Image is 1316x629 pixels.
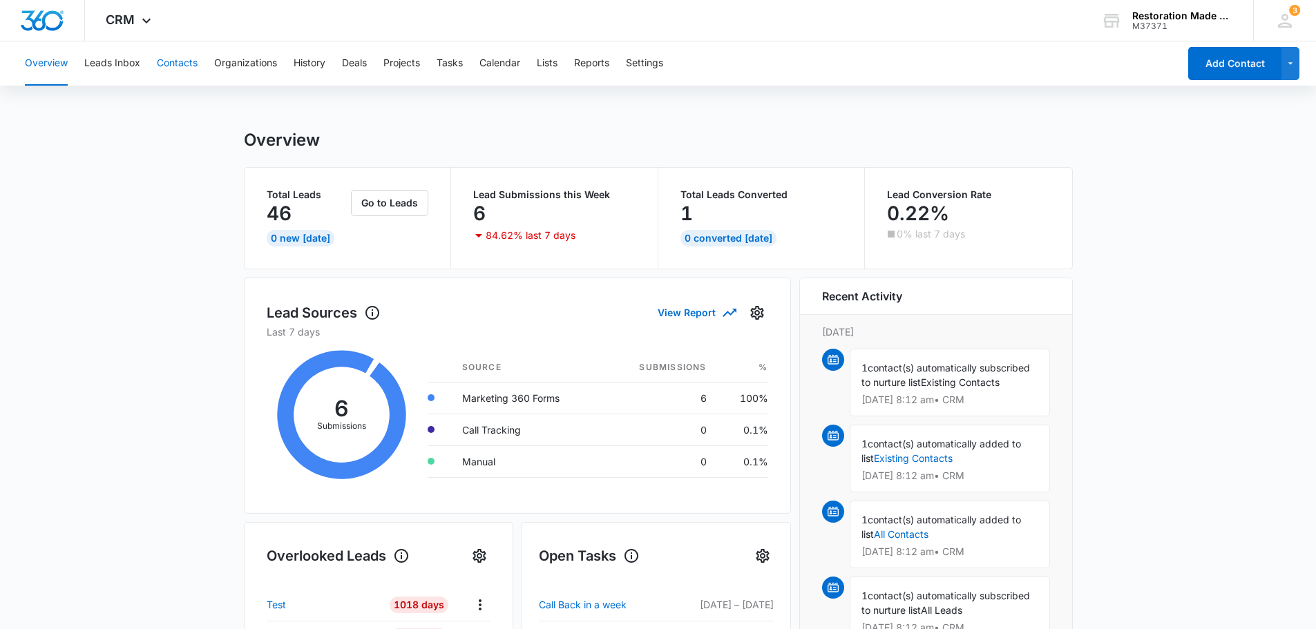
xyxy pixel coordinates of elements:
[861,438,1021,464] span: contact(s) automatically added to list
[537,41,557,86] button: Lists
[1289,5,1300,16] span: 3
[267,302,381,323] h1: Lead Sources
[604,445,718,477] td: 0
[680,190,843,200] p: Total Leads Converted
[267,202,292,224] p: 46
[383,41,420,86] button: Projects
[680,202,693,224] p: 1
[1188,47,1281,80] button: Add Contact
[479,41,520,86] button: Calendar
[157,41,198,86] button: Contacts
[680,230,776,246] div: 0 Converted [DATE]
[861,395,1038,405] p: [DATE] 8:12 am • CRM
[267,597,378,612] a: Test
[267,190,349,200] p: Total Leads
[486,231,575,240] p: 84.62% last 7 days
[861,514,1021,540] span: contact(s) automatically added to list
[214,41,277,86] button: Organizations
[861,590,868,601] span: 1
[25,41,68,86] button: Overview
[861,362,1030,388] span: contact(s) automatically subscribed to nurture list
[451,353,604,383] th: Source
[351,190,428,216] button: Go to Leads
[718,445,768,477] td: 0.1%
[473,190,636,200] p: Lead Submissions this Week
[718,353,768,383] th: %
[267,325,768,339] p: Last 7 days
[626,41,663,86] button: Settings
[244,130,320,151] h1: Overview
[822,288,902,304] h6: Recent Activity
[84,41,140,86] button: Leads Inbox
[1132,21,1233,31] div: account id
[666,597,773,612] p: [DATE] – [DATE]
[604,382,718,414] td: 6
[861,438,868,449] span: 1
[822,325,1050,339] p: [DATE]
[897,229,965,239] p: 0% last 7 days
[267,545,410,566] h1: Overlooked Leads
[267,597,286,612] p: Test
[887,202,949,224] p: 0.22%
[294,41,325,86] button: History
[861,471,1038,481] p: [DATE] 8:12 am • CRM
[539,545,640,566] h1: Open Tasks
[468,545,490,567] button: Settings
[874,528,928,540] a: All Contacts
[1132,10,1233,21] div: account name
[451,445,604,477] td: Manual
[746,302,768,324] button: Settings
[351,197,428,209] a: Go to Leads
[106,12,135,27] span: CRM
[718,382,768,414] td: 100%
[390,597,448,613] div: 1018 Days
[469,594,490,615] button: Actions
[267,230,334,246] div: 0 New [DATE]
[574,41,609,86] button: Reports
[718,414,768,445] td: 0.1%
[451,382,604,414] td: Marketing 360 Forms
[451,414,604,445] td: Call Tracking
[861,514,868,525] span: 1
[921,376,1000,388] span: Existing Contacts
[1289,5,1300,16] div: notifications count
[604,414,718,445] td: 0
[874,452,953,464] a: Existing Contacts
[604,353,718,383] th: Submissions
[437,41,463,86] button: Tasks
[752,545,774,567] button: Settings
[473,202,486,224] p: 6
[342,41,367,86] button: Deals
[921,604,962,616] span: All Leads
[887,190,1050,200] p: Lead Conversion Rate
[861,590,1030,616] span: contact(s) automatically subscribed to nurture list
[861,547,1038,557] p: [DATE] 8:12 am • CRM
[658,300,735,325] button: View Report
[539,597,667,613] a: Call Back in a week
[861,362,868,374] span: 1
